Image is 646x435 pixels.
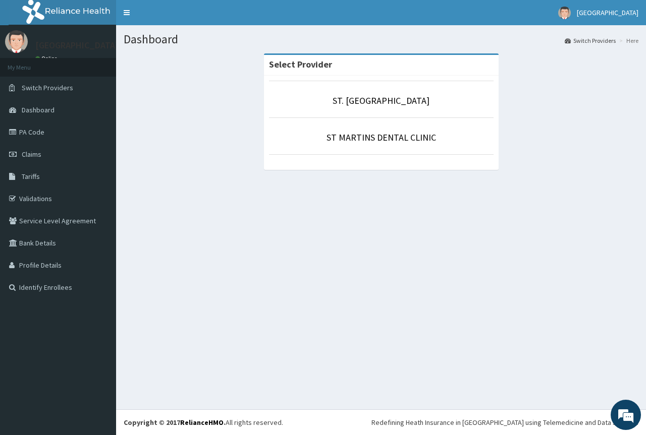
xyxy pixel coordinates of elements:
[22,150,41,159] span: Claims
[617,36,638,45] li: Here
[577,8,638,17] span: [GEOGRAPHIC_DATA]
[5,30,28,53] img: User Image
[180,418,224,427] a: RelianceHMO
[558,7,571,19] img: User Image
[124,33,638,46] h1: Dashboard
[22,105,55,114] span: Dashboard
[22,83,73,92] span: Switch Providers
[35,41,119,50] p: [GEOGRAPHIC_DATA]
[22,172,40,181] span: Tariffs
[116,409,646,435] footer: All rights reserved.
[371,417,638,427] div: Redefining Heath Insurance in [GEOGRAPHIC_DATA] using Telemedicine and Data Science!
[124,418,226,427] strong: Copyright © 2017 .
[35,55,60,62] a: Online
[327,132,436,143] a: ST MARTINS DENTAL CLINIC
[565,36,616,45] a: Switch Providers
[333,95,429,106] a: ST. [GEOGRAPHIC_DATA]
[269,58,332,70] strong: Select Provider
